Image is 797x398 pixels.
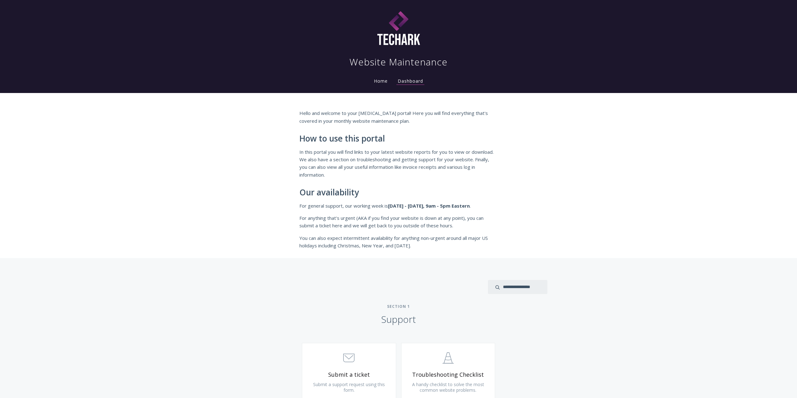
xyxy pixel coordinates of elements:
[349,56,448,68] h1: Website Maintenance
[313,381,385,393] span: Submit a support request using this form.
[299,188,498,197] h2: Our availability
[299,214,498,230] p: For anything that's urgent (AKA if you find your website is down at any point), you can submit a ...
[388,203,470,209] strong: [DATE] - [DATE], 9am - 5pm Eastern
[412,381,484,393] span: A handy checklist to solve the most common website problems.
[396,78,424,85] a: Dashboard
[299,148,498,179] p: In this portal you will find links to your latest website reports for you to view or download. We...
[373,78,389,84] a: Home
[299,234,498,250] p: You can also expect intermittent availability for anything non-urgent around all major US holiday...
[299,109,498,125] p: Hello and welcome to your [MEDICAL_DATA] portal! Here you will find everything that's covered in ...
[299,202,498,209] p: For general support, our working week is .
[299,134,498,143] h2: How to use this portal
[411,371,486,378] span: Troubleshooting Checklist
[312,371,386,378] span: Submit a ticket
[488,280,547,294] input: search input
